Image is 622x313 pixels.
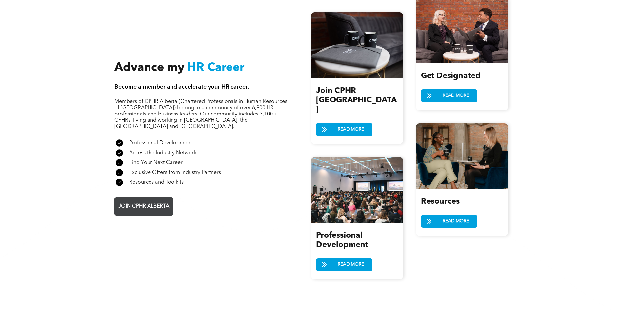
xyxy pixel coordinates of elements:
[116,200,171,213] span: JOIN CPHR ALBERTA
[421,89,477,102] a: READ MORE
[114,84,249,90] span: Become a member and accelerate your HR career.
[421,198,460,206] span: Resources
[335,123,366,136] span: READ MORE
[114,197,173,216] a: JOIN CPHR ALBERTA
[129,180,184,185] span: Resources and Toolkits
[129,140,192,146] span: Professional Development
[114,62,184,74] span: Advance my
[316,123,372,136] a: READ MORE
[114,99,287,129] span: Members of CPHR Alberta (Chartered Professionals in Human Resources of [GEOGRAPHIC_DATA]) belong ...
[129,170,221,175] span: Exclusive Offers from Industry Partners
[316,87,397,114] span: Join CPHR [GEOGRAPHIC_DATA]
[421,215,477,228] a: READ MORE
[440,90,471,102] span: READ MORE
[129,150,196,156] span: Access the Industry Network
[187,62,244,74] span: HR Career
[316,232,368,249] span: Professional Development
[421,72,481,80] span: Get Designated
[440,215,471,227] span: READ MORE
[316,258,372,271] a: READ MORE
[335,259,366,271] span: READ MORE
[129,160,183,165] span: Find Your Next Career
